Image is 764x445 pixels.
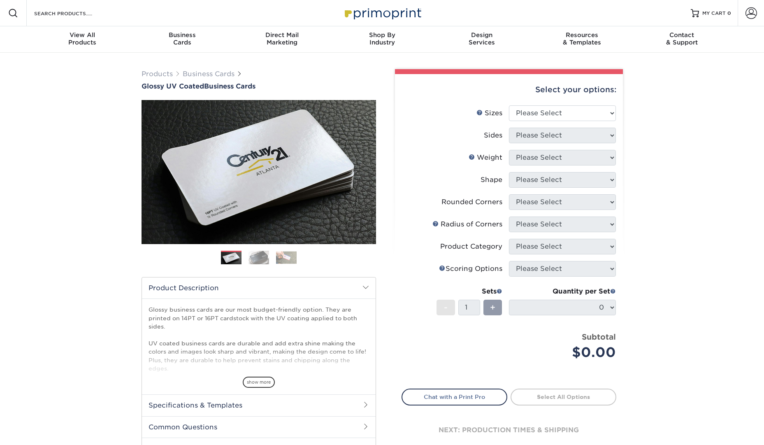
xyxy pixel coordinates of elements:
[484,130,502,140] div: Sides
[332,31,432,39] span: Shop By
[341,4,423,22] img: Primoprint
[509,287,616,296] div: Quantity per Set
[142,55,376,289] img: Glossy UV Coated 01
[232,31,332,46] div: Marketing
[532,26,632,53] a: Resources& Templates
[439,264,502,274] div: Scoring Options
[469,153,502,163] div: Weight
[402,389,507,405] a: Chat with a Print Pro
[444,301,448,314] span: -
[33,8,114,18] input: SEARCH PRODUCTS.....
[142,70,173,78] a: Products
[243,377,275,388] span: show more
[332,26,432,53] a: Shop ByIndustry
[515,342,616,362] div: $0.00
[232,26,332,53] a: Direct MailMarketing
[149,305,369,415] p: Glossy business cards are our most budget-friendly option. They are printed on 14PT or 16PT cards...
[632,31,732,39] span: Contact
[632,31,732,46] div: & Support
[532,31,632,46] div: & Templates
[183,70,235,78] a: Business Cards
[532,31,632,39] span: Resources
[432,31,532,39] span: Design
[132,26,232,53] a: BusinessCards
[132,31,232,39] span: Business
[476,108,502,118] div: Sizes
[33,26,132,53] a: View AllProducts
[142,82,376,90] a: Glossy UV CoatedBusiness Cards
[511,389,616,405] a: Select All Options
[142,277,376,298] h2: Product Description
[402,74,616,105] div: Select your options:
[441,197,502,207] div: Rounded Corners
[432,26,532,53] a: DesignServices
[232,31,332,39] span: Direct Mail
[702,10,726,17] span: MY CART
[490,301,495,314] span: +
[33,31,132,39] span: View All
[142,416,376,438] h2: Common Questions
[142,82,376,90] h1: Business Cards
[33,31,132,46] div: Products
[440,242,502,252] div: Product Category
[248,250,269,265] img: Business Cards 02
[481,175,502,185] div: Shape
[276,251,297,264] img: Business Cards 03
[132,31,232,46] div: Cards
[432,31,532,46] div: Services
[221,248,242,268] img: Business Cards 01
[582,332,616,341] strong: Subtotal
[727,10,731,16] span: 0
[432,219,502,229] div: Radius of Corners
[632,26,732,53] a: Contact& Support
[142,394,376,416] h2: Specifications & Templates
[437,287,502,296] div: Sets
[142,82,204,90] span: Glossy UV Coated
[332,31,432,46] div: Industry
